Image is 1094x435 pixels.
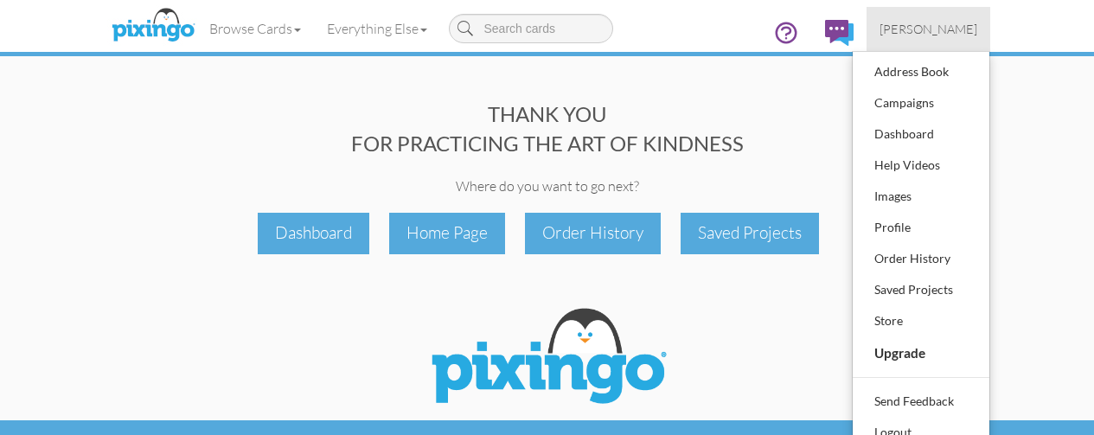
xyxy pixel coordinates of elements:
[105,176,990,196] div: Where do you want to go next?
[107,4,199,48] img: pixingo logo
[867,7,990,51] a: [PERSON_NAME]
[196,7,314,50] a: Browse Cards
[853,274,989,305] a: Saved Projects
[853,181,989,212] a: Images
[870,214,972,240] div: Profile
[880,22,977,36] span: [PERSON_NAME]
[418,297,677,420] img: Pixingo Logo
[870,388,972,414] div: Send Feedback
[853,386,989,417] a: Send Feedback
[258,213,369,253] div: Dashboard
[853,118,989,150] a: Dashboard
[870,152,972,178] div: Help Videos
[853,305,989,336] a: Store
[853,87,989,118] a: Campaigns
[853,56,989,87] a: Address Book
[525,213,661,253] div: Order History
[389,213,505,253] div: Home Page
[105,99,990,159] div: THANK YOU FOR PRACTICING THE ART OF KINDNESS
[870,183,972,209] div: Images
[314,7,440,50] a: Everything Else
[870,246,972,272] div: Order History
[853,150,989,181] a: Help Videos
[825,20,854,46] img: comments.svg
[870,339,972,367] div: Upgrade
[870,90,972,116] div: Campaigns
[853,212,989,243] a: Profile
[870,121,972,147] div: Dashboard
[870,59,972,85] div: Address Book
[870,308,972,334] div: Store
[449,14,613,43] input: Search cards
[853,336,989,369] a: Upgrade
[681,213,819,253] div: Saved Projects
[853,243,989,274] a: Order History
[870,277,972,303] div: Saved Projects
